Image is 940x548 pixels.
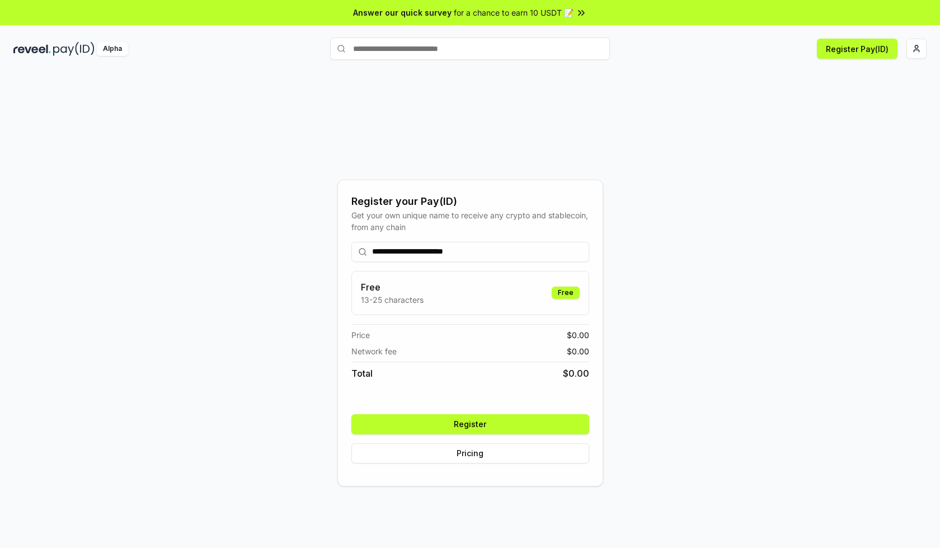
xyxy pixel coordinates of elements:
img: reveel_dark [13,42,51,56]
span: Network fee [351,345,397,357]
p: 13-25 characters [361,294,424,306]
img: pay_id [53,42,95,56]
span: $ 0.00 [563,367,589,380]
h3: Free [361,280,424,294]
div: Free [552,287,580,299]
span: Answer our quick survey [353,7,452,18]
button: Register Pay(ID) [817,39,897,59]
span: Total [351,367,373,380]
span: $ 0.00 [567,345,589,357]
div: Register your Pay(ID) [351,194,589,209]
div: Alpha [97,42,128,56]
span: Price [351,329,370,341]
span: $ 0.00 [567,329,589,341]
button: Pricing [351,443,589,463]
button: Register [351,414,589,434]
div: Get your own unique name to receive any crypto and stablecoin, from any chain [351,209,589,233]
span: for a chance to earn 10 USDT 📝 [454,7,574,18]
